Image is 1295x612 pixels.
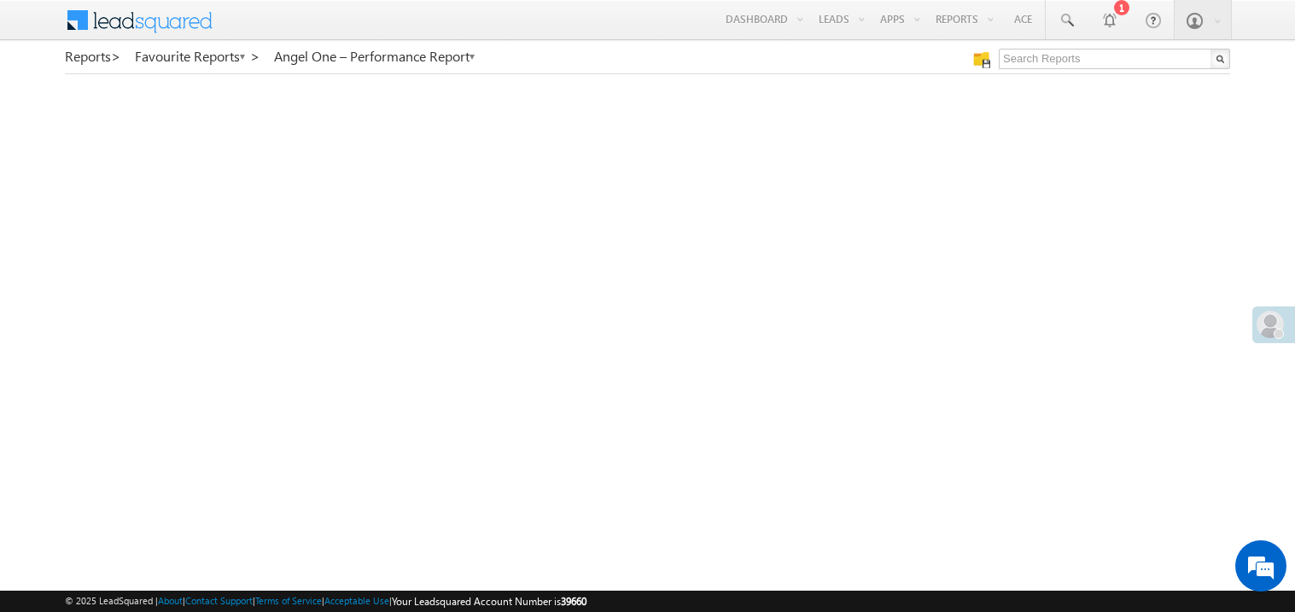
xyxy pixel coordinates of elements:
[274,49,476,64] a: Angel One – Performance Report
[111,46,121,66] span: >
[250,46,260,66] span: >
[185,595,253,606] a: Contact Support
[999,49,1230,69] input: Search Reports
[392,595,586,608] span: Your Leadsquared Account Number is
[135,49,260,64] a: Favourite Reports >
[561,595,586,608] span: 39660
[65,49,121,64] a: Reports>
[324,595,389,606] a: Acceptable Use
[973,51,990,68] img: Manage all your saved reports!
[255,595,322,606] a: Terms of Service
[158,595,183,606] a: About
[65,593,586,609] span: © 2025 LeadSquared | | | | |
